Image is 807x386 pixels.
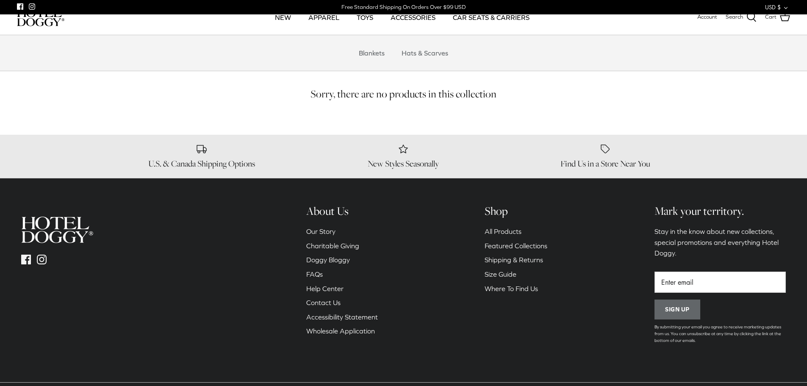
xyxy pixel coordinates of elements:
[306,313,378,321] a: Accessibility Statement
[654,272,786,293] input: Email
[301,3,347,32] a: APPAREL
[107,143,297,169] a: U.S. & Canada Shipping Options
[349,3,381,32] a: TOYS
[511,143,700,169] a: Find Us in a Store Near You
[306,327,375,335] a: Wholesale Application
[21,255,31,264] a: Facebook
[485,256,543,264] a: Shipping & Returns
[306,270,323,278] a: FAQs
[306,204,378,218] h6: About Us
[126,3,679,32] div: Primary navigation
[485,285,538,292] a: Where To Find Us
[306,242,359,250] a: Charitable Giving
[445,3,537,32] a: CAR SEATS & CARRIERS
[726,13,743,22] span: Search
[306,285,344,292] a: Help Center
[306,299,341,306] a: Contact Us
[726,12,757,23] a: Search
[654,226,786,259] p: Stay in the know about new collections, special promotions and everything Hotel Doggy.
[298,204,386,353] div: Secondary navigation
[341,3,466,11] div: Free Standard Shipping On Orders Over $99 USD
[765,13,776,22] span: Cart
[107,158,297,169] h6: U.S. & Canada Shipping Options
[511,158,700,169] h6: Find Us in a Store Near You
[267,3,299,32] a: NEW
[29,3,35,10] a: Instagram
[697,13,717,22] a: Account
[485,270,516,278] a: Size Guide
[306,228,336,235] a: Our Story
[654,300,700,320] button: Sign up
[394,40,456,66] a: Hats & Scarves
[37,255,47,264] a: Instagram
[654,204,786,218] h6: Mark your territory.
[476,204,556,353] div: Secondary navigation
[17,8,64,26] img: hoteldoggycom
[485,228,521,235] a: All Products
[697,14,717,20] span: Account
[341,1,466,14] a: Free Standard Shipping On Orders Over $99 USD
[351,40,392,66] a: Blankets
[765,12,790,23] a: Cart
[306,256,350,264] a: Doggy Bloggy
[485,242,547,250] a: Featured Collections
[485,204,547,218] h6: Shop
[654,324,786,344] p: By submitting your email you agree to receive marketing updates from us. You can unsubscribe at a...
[309,158,498,169] h6: New Styles Seasonally
[17,3,23,10] a: Facebook
[107,87,700,100] h5: Sorry, there are no products in this collection
[21,217,93,243] img: hoteldoggycom
[383,3,443,32] a: ACCESSORIES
